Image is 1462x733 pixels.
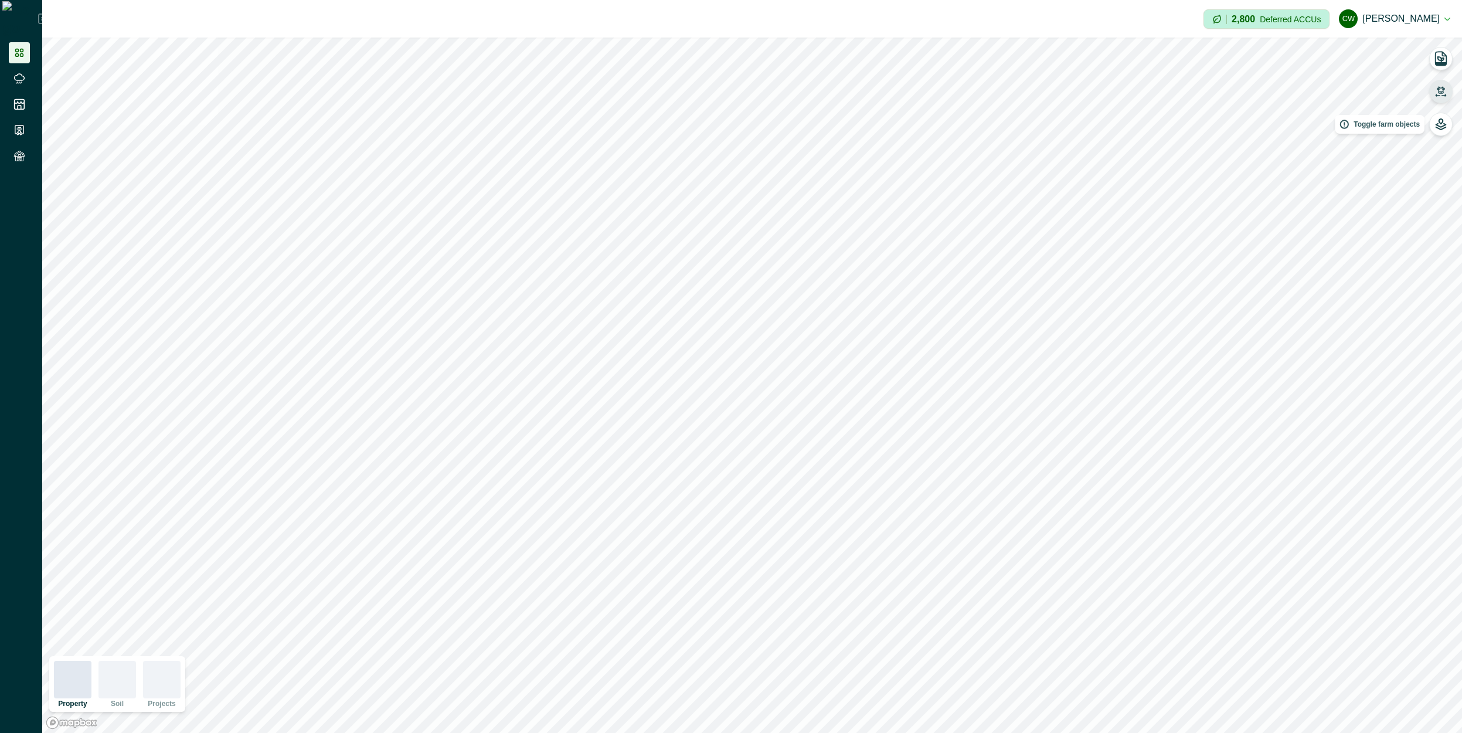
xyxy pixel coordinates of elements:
a: Mapbox logo [46,716,97,729]
img: Logo [2,1,38,36]
p: Deferred ACCUs [1260,15,1321,23]
p: Soil [111,700,124,707]
p: Property [58,700,87,707]
p: 2,800 [1232,15,1255,24]
button: cadel watson[PERSON_NAME] [1339,5,1450,33]
p: Projects [148,700,175,707]
canvas: Map [42,38,1462,733]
